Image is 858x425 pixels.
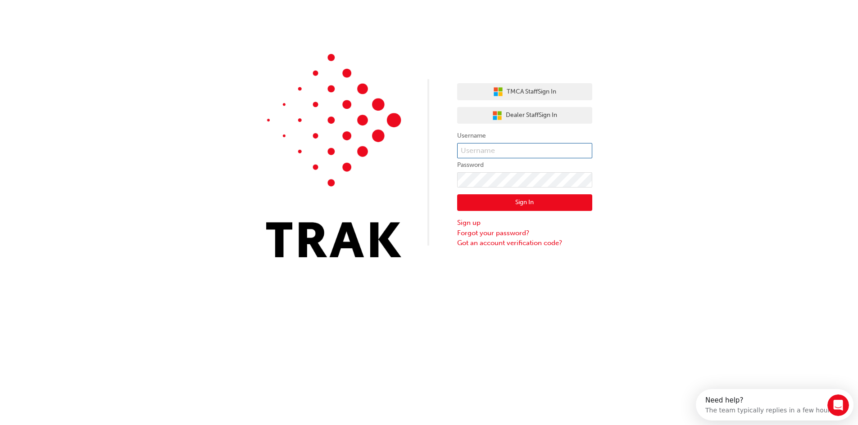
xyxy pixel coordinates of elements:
[9,15,140,24] div: The team typically replies in a few hours.
[507,87,556,97] span: TMCA Staff Sign In
[506,110,557,121] span: Dealer Staff Sign In
[457,130,592,141] label: Username
[457,218,592,228] a: Sign up
[457,228,592,238] a: Forgot your password?
[457,107,592,124] button: Dealer StaffSign In
[4,4,166,28] div: Open Intercom Messenger
[266,54,401,257] img: Trak
[827,394,849,416] iframe: Intercom live chat
[457,238,592,248] a: Got an account verification code?
[457,160,592,170] label: Password
[9,8,140,15] div: Need help?
[457,143,592,158] input: Username
[457,83,592,100] button: TMCA StaffSign In
[457,194,592,211] button: Sign In
[696,389,853,421] iframe: Intercom live chat discovery launcher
